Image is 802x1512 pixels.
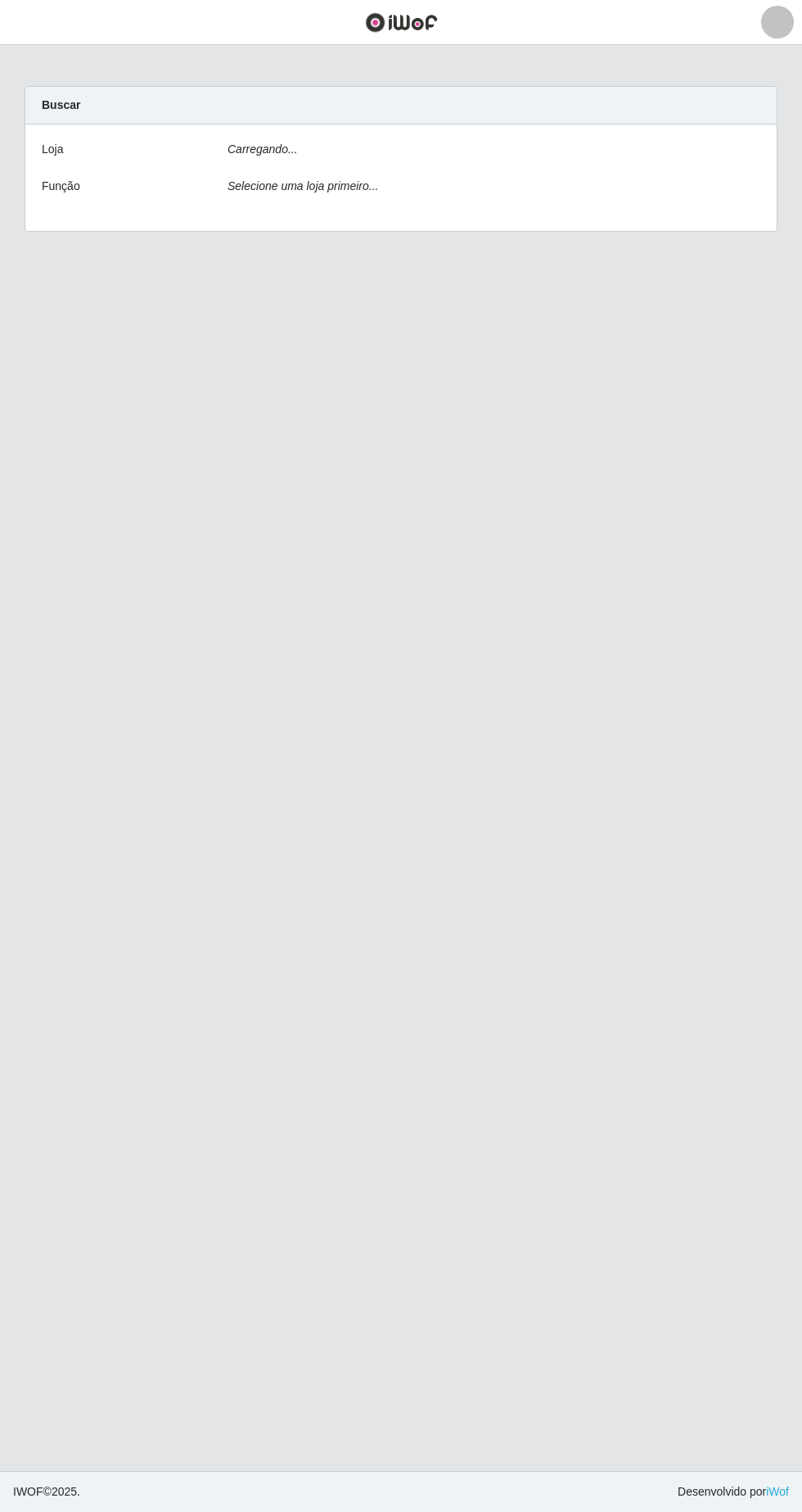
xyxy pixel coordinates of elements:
[13,1483,80,1501] span: © 2025 .
[228,179,378,192] i: Selecione uma loja primeiro...
[365,12,438,33] img: CoreUI Logo
[766,1485,789,1498] a: iWof
[228,143,298,156] i: Carregando...
[13,1485,43,1498] span: IWOF
[42,98,80,111] strong: Buscar
[42,141,63,158] label: Loja
[678,1483,789,1501] span: Desenvolvido por
[42,178,80,195] label: Função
